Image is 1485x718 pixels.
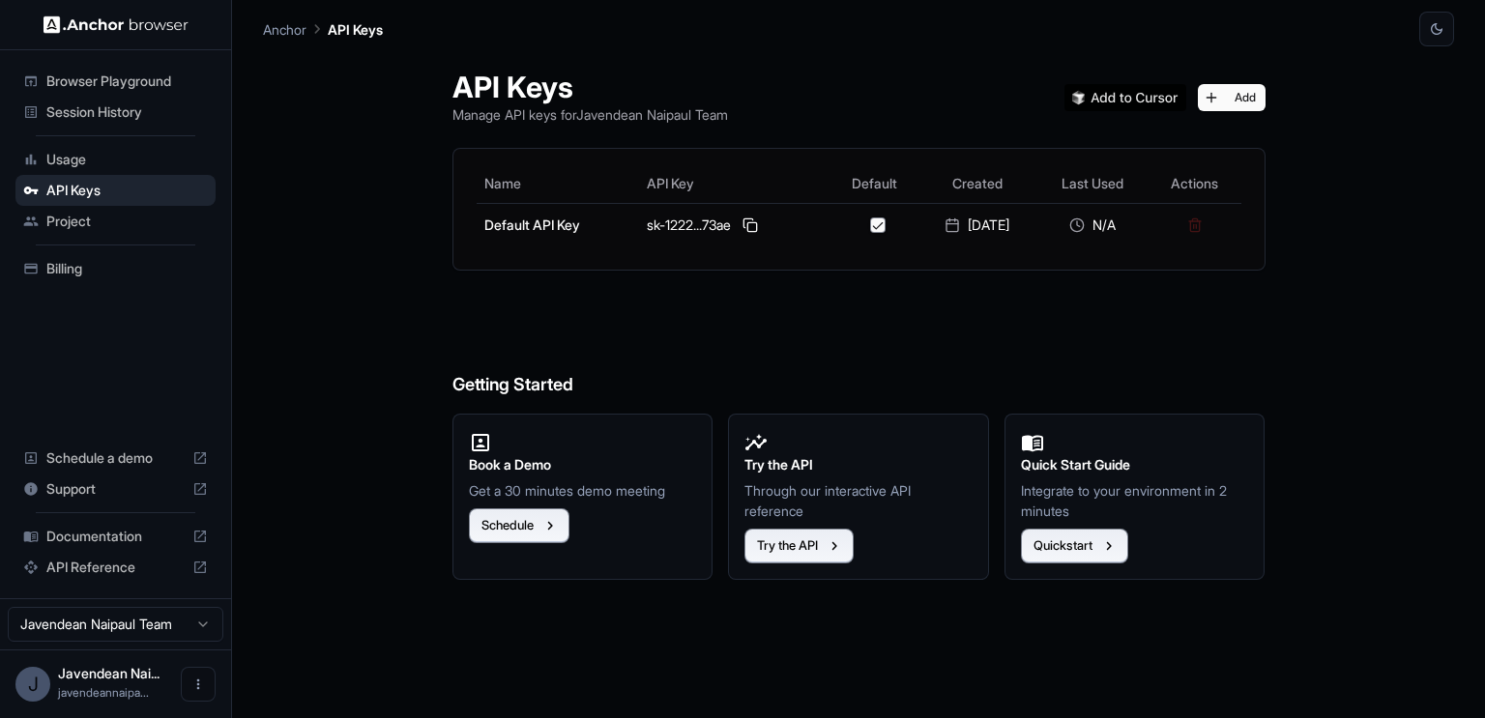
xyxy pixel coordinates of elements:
span: Javendean Naipaul [58,665,160,681]
button: Add [1198,84,1266,111]
div: Billing [15,253,216,284]
img: Add anchorbrowser MCP server to Cursor [1064,84,1186,111]
p: Get a 30 minutes demo meeting [469,480,697,501]
th: Name [477,164,639,203]
th: API Key [639,164,830,203]
div: API Reference [15,552,216,583]
td: Default API Key [477,203,639,246]
div: Browser Playground [15,66,216,97]
span: Schedule a demo [46,448,185,468]
span: Usage [46,150,208,169]
div: Schedule a demo [15,443,216,474]
span: Project [46,212,208,231]
div: Documentation [15,521,216,552]
button: Try the API [744,529,854,563]
p: Anchor [263,19,306,40]
button: Open menu [181,667,216,702]
p: Manage API keys for Javendean Naipaul Team [452,104,728,125]
div: [DATE] [926,215,1028,235]
button: Copy API key [739,214,762,237]
span: API Reference [46,558,185,577]
h2: Book a Demo [469,454,697,475]
h2: Quick Start Guide [1021,454,1249,475]
p: Integrate to your environment in 2 minutes [1021,480,1249,521]
div: API Keys [15,175,216,206]
h1: API Keys [452,70,728,104]
button: Schedule [469,508,569,543]
th: Last Used [1035,164,1149,203]
span: Browser Playground [46,72,208,91]
div: Project [15,206,216,237]
span: Session History [46,102,208,122]
span: javendeannaipaul@gmail.com [58,685,149,700]
button: Quickstart [1021,529,1128,563]
nav: breadcrumb [263,18,383,40]
div: Session History [15,97,216,128]
span: Support [46,479,185,499]
div: N/A [1043,215,1141,235]
p: API Keys [328,19,383,40]
h6: Getting Started [452,294,1266,399]
p: Through our interactive API reference [744,480,973,521]
th: Default [830,164,918,203]
span: Billing [46,259,208,278]
div: J [15,667,50,702]
div: sk-1222...73ae [647,214,822,237]
img: Anchor Logo [44,15,189,34]
th: Actions [1149,164,1240,203]
div: Usage [15,144,216,175]
th: Created [918,164,1035,203]
span: API Keys [46,181,208,200]
h2: Try the API [744,454,973,475]
div: Support [15,474,216,504]
span: Documentation [46,527,185,546]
